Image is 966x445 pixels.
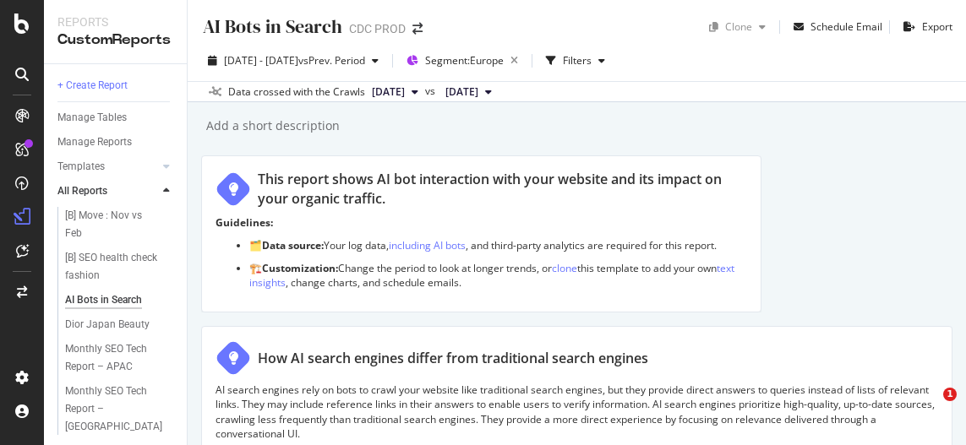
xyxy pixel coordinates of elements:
[389,238,466,252] a: including AI bots
[249,238,747,252] p: 🗂️ Your log data, , and third-party analytics are required for this report.
[57,77,175,95] a: + Create Report
[65,383,167,436] div: Monthly SEO Tech Report – Europe
[65,340,164,376] div: Monthly SEO Tech Report – APAC
[65,340,175,376] a: Monthly SEO Tech Report – APAC
[425,53,504,68] span: Segment: Europe
[201,155,761,312] div: This report shows AI bot interaction with your website and its impact on your organic traffic.Gui...
[298,53,365,68] span: vs Prev. Period
[412,23,423,35] div: arrow-right-arrow-left
[65,249,162,285] div: [B] SEO health check fashion
[262,238,324,252] strong: Data source:
[702,14,772,41] button: Clone
[725,19,752,34] div: Clone
[57,182,107,200] div: All Reports
[262,261,338,275] strong: Customization:
[897,14,952,41] button: Export
[65,316,175,334] a: Dior Japan Beauty
[57,77,128,95] div: + Create Report
[57,158,158,176] a: Templates
[787,14,882,41] button: Schedule Email
[216,383,938,441] p: AI search engines rely on bots to crawl your website like traditional search engines, but they pr...
[258,349,648,368] div: How AI search engines differ from traditional search engines
[57,182,158,200] a: All Reports
[65,207,175,242] a: [B] Move : Nov vs Feb
[65,383,175,436] a: Monthly SEO Tech Report – [GEOGRAPHIC_DATA]
[205,117,340,134] div: Add a short description
[65,207,159,242] div: [B] Move : Nov vs Feb
[57,133,132,151] div: Manage Reports
[65,316,150,334] div: Dior Japan Beauty
[57,14,173,30] div: Reports
[65,291,175,309] a: AI Bots in Search
[224,53,298,68] span: [DATE] - [DATE]
[57,109,175,127] a: Manage Tables
[365,82,425,102] button: [DATE]
[439,82,499,102] button: [DATE]
[57,30,173,50] div: CustomReports
[349,20,406,37] div: CDC PROD
[372,84,405,100] span: 2025 Aug. 29th
[400,47,525,74] button: Segment:Europe
[563,53,592,68] div: Filters
[57,109,127,127] div: Manage Tables
[922,19,952,34] div: Export
[258,170,747,209] div: This report shows AI bot interaction with your website and its impact on your organic traffic.
[228,84,365,100] div: Data crossed with the Crawls
[810,19,882,34] div: Schedule Email
[425,84,439,99] span: vs
[65,291,142,309] div: AI Bots in Search
[552,261,577,275] a: clone
[201,47,385,74] button: [DATE] - [DATE]vsPrev. Period
[201,14,342,40] div: AI Bots in Search
[216,215,273,230] strong: Guidelines:
[57,158,105,176] div: Templates
[65,249,175,285] a: [B] SEO health check fashion
[249,261,734,290] a: text insights
[249,261,747,290] p: 🏗️ Change the period to look at longer trends, or this template to add your own , change charts, ...
[57,133,175,151] a: Manage Reports
[943,388,957,401] span: 1
[909,388,949,428] iframe: Intercom live chat
[539,47,612,74] button: Filters
[445,84,478,100] span: 2025 Jul. 25th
